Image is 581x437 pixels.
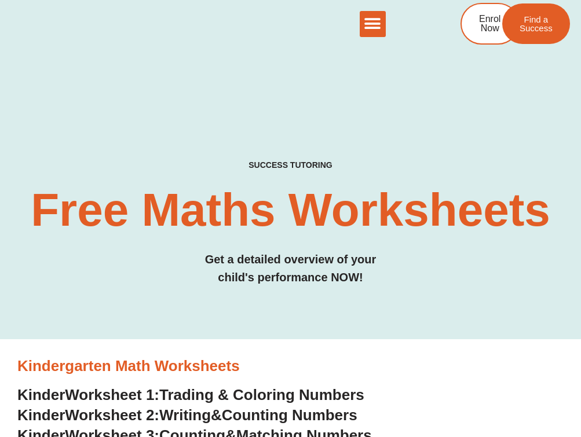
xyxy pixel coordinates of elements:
span: Trading & Coloring Numbers [159,386,364,403]
h3: Get a detailed overview of your child's performance NOW! [29,251,552,287]
a: KinderWorksheet 2:Writing&Counting Numbers [17,406,357,424]
span: Kinder [17,386,65,403]
span: Find a Success [520,15,553,32]
span: Worksheet 1: [65,386,159,403]
a: KinderWorksheet 1:Trading & Coloring Numbers [17,386,364,403]
span: Kinder [17,406,65,424]
a: Enrol Now [461,3,519,45]
a: Find a Success [502,3,570,44]
span: Writing [159,406,211,424]
span: Worksheet 2: [65,406,159,424]
h4: SUCCESS TUTORING​ [29,160,552,170]
iframe: Chat Widget [382,306,581,437]
span: Enrol Now [479,14,500,33]
h3: Kindergarten Math Worksheets [17,357,564,376]
span: Counting Numbers [222,406,357,424]
h2: Free Maths Worksheets​ [29,187,552,233]
div: Menu Toggle [360,11,386,37]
